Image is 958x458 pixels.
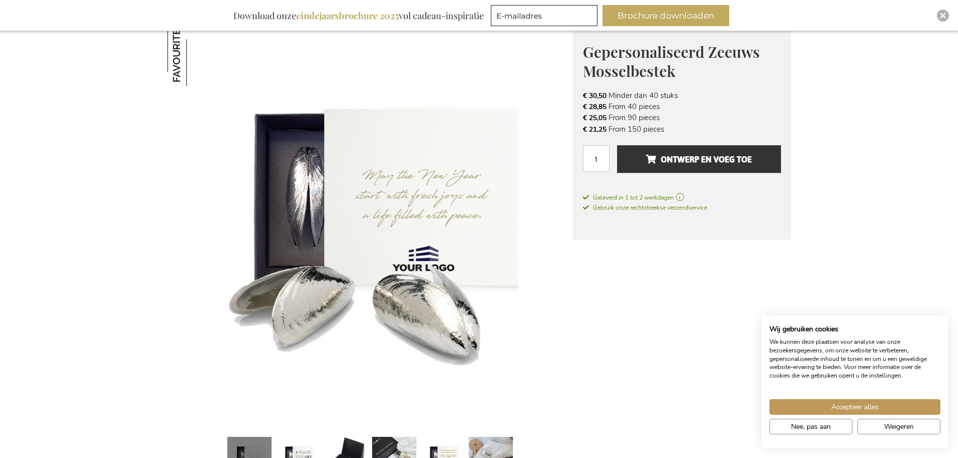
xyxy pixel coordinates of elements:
[884,421,914,432] span: Weigeren
[583,90,781,101] li: Minder dan 40 stuks
[583,91,606,101] span: € 30,50
[583,101,781,112] li: From 40 pieces
[583,125,606,134] span: € 21,25
[769,325,940,334] h2: Wij gebruiken cookies
[583,202,707,212] a: Gebruik onze rechtstreekse verzendservice
[167,25,573,430] img: Personalised Zeeland Mussel Cutlery
[769,338,940,380] p: We kunnen deze plaatsen voor analyse van onze bezoekersgegevens, om onze website te verbeteren, g...
[583,112,781,123] li: From 90 pieces
[296,10,399,22] b: eindejaarsbrochure 2025
[583,42,760,81] span: Gepersonaliseerd Zeeuws Mosselbestek
[583,113,606,123] span: € 25,05
[940,13,946,19] img: Close
[583,124,781,135] li: From 150 pieces
[491,5,600,29] form: marketing offers and promotions
[229,5,488,26] div: Download onze vol cadeau-inspiratie
[583,145,609,172] input: Aantal
[602,5,729,26] button: Brochure downloaden
[857,419,940,434] button: Alle cookies weigeren
[617,145,780,173] button: Ontwerp en voeg toe
[831,402,879,412] span: Accepteer alles
[583,102,606,112] span: € 28,85
[791,421,831,432] span: Nee, pas aan
[583,204,707,212] span: Gebruik onze rechtstreekse verzendservice
[491,5,597,26] input: E-mailadres
[937,10,949,22] div: Close
[167,25,228,86] img: Gepersonaliseerd Zeeuws Mosselbestek
[646,151,752,167] span: Ontwerp en voeg toe
[583,193,781,202] a: Geleverd in 1 tot 2 werkdagen
[769,419,852,434] button: Pas cookie voorkeuren aan
[769,399,940,415] button: Accepteer alle cookies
